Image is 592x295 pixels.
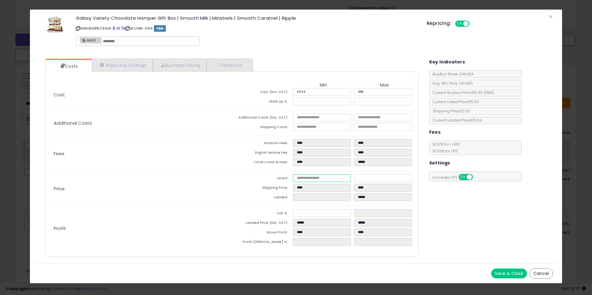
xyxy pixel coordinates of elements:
button: Cancel [529,268,553,279]
h5: Key Indicators [429,58,465,66]
span: ON [459,175,467,180]
h5: Fees [429,128,441,136]
a: Repricing Settings [92,59,153,71]
span: OFF [469,21,479,26]
a: × [98,37,101,42]
p: Profit [49,226,232,231]
td: Landed [232,193,293,203]
p: Fees [49,151,232,156]
span: Current Listed Price: £15.99 [430,99,479,104]
td: Mark up % [232,98,293,107]
p: Cost [49,92,232,97]
span: ( FBM ) [483,90,494,95]
span: MARS [80,38,96,43]
span: Consider CPT: [430,175,481,180]
span: Current Landed Price: £15.99 [430,118,482,123]
th: Min [293,83,354,88]
a: Analytics [207,59,252,71]
p: Additional Costs [49,121,232,126]
a: Business Pricing [153,59,207,71]
td: Landed Price (Exc. VAT) [232,219,293,228]
span: FBM [154,25,166,32]
span: Shipping Price: £0.00 [430,108,470,114]
td: Cost (Exc. VAT) [232,88,293,98]
span: £15.99 [471,90,494,95]
td: Digital Service Fee [232,149,293,158]
td: Gross Profit [232,228,293,238]
td: Additional Costs (Exc. VAT) [232,114,293,123]
a: All offer listings [117,26,120,31]
h5: Repricing: [427,21,451,26]
a: Your listing only [121,26,125,31]
span: 8.00 % for <= £10 [430,142,460,154]
td: Vat % [232,209,293,219]
a: Costs [46,60,91,72]
h5: Settings [429,159,450,167]
img: 51LzwFa8RJL._SL60_.jpg [46,16,64,34]
span: ON [456,21,463,26]
span: 15.00 % for > £10 [430,148,458,154]
a: BuyBox page [112,26,116,31]
p: ASIN: B0DPNC84JN | SKU: MR-0159 [76,23,418,33]
span: OFF [472,175,482,180]
span: BuyBox Share 24h: N/A [430,71,474,77]
td: Shipping Costs [232,123,293,133]
td: Profit [PERSON_NAME] % [232,238,293,248]
th: Max [354,83,415,88]
td: Amazon Fees [232,139,293,149]
td: Shipping Price [232,184,293,193]
span: × [549,12,553,21]
button: Save & Close [491,269,527,278]
p: Price [49,186,232,191]
span: Current Buybox Price: [430,90,494,95]
td: Total Costs & Fees [232,158,293,168]
td: Listed [232,174,293,184]
h3: Galaxy Variety Chocolate Hamper Gift Box | Smooth Milk | Minstrels | Smooth Caramel | Ripple [76,16,418,20]
span: Avg. Win Price 24h: N/A [430,81,473,86]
